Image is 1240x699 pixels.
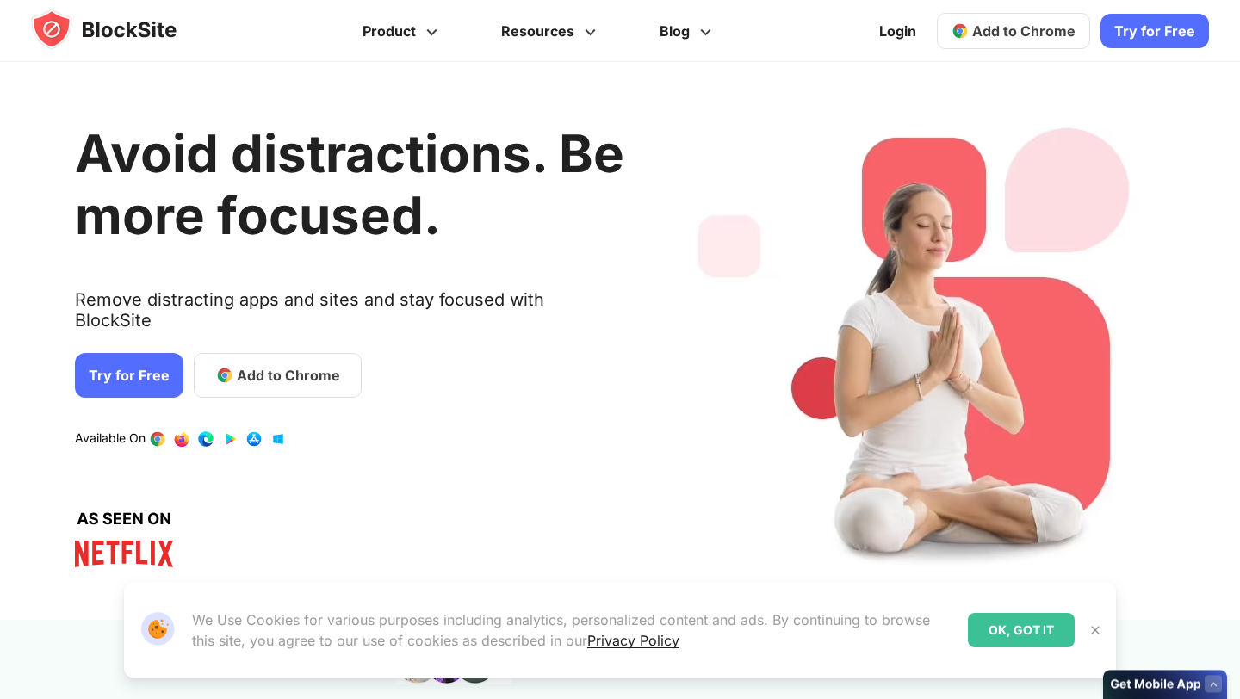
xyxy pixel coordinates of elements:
a: Try for Free [1100,14,1209,48]
a: Login [869,10,927,52]
text: Available On [75,430,146,448]
a: Try for Free [75,353,183,398]
img: Close [1088,623,1102,637]
button: Close [1084,619,1107,641]
text: Remove distracting apps and sites and stay focused with BlockSite [75,289,624,344]
img: blocksite-icon.5d769676.svg [31,9,210,50]
span: Add to Chrome [972,22,1076,40]
a: Add to Chrome [194,353,362,398]
span: Add to Chrome [237,365,340,386]
p: We Use Cookies for various purposes including analytics, personalized content and ads. By continu... [192,609,954,651]
div: OK, GOT IT [968,613,1075,647]
img: chrome-icon.svg [952,22,969,40]
a: Privacy Policy [587,632,679,649]
a: Add to Chrome [937,13,1090,49]
h1: Avoid distractions. Be more focused. [75,122,624,246]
